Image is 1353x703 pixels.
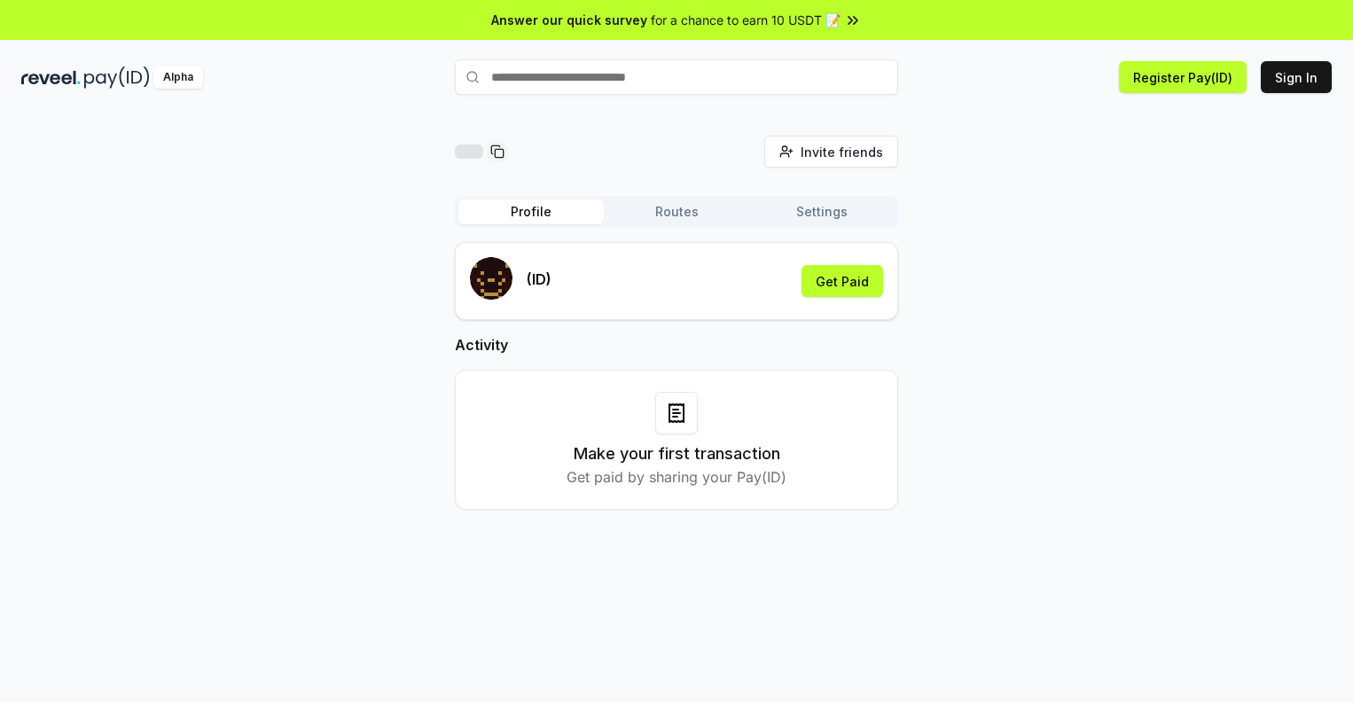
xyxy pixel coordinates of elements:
[458,199,604,224] button: Profile
[749,199,895,224] button: Settings
[764,136,898,168] button: Invite friends
[802,265,883,297] button: Get Paid
[651,11,841,29] span: for a chance to earn 10 USDT 📝
[84,66,150,89] img: pay_id
[153,66,203,89] div: Alpha
[455,334,898,355] h2: Activity
[567,466,786,488] p: Get paid by sharing your Pay(ID)
[1261,61,1332,93] button: Sign In
[21,66,81,89] img: reveel_dark
[801,143,883,161] span: Invite friends
[574,441,780,466] h3: Make your first transaction
[527,269,551,290] p: (ID)
[1119,61,1247,93] button: Register Pay(ID)
[604,199,749,224] button: Routes
[491,11,647,29] span: Answer our quick survey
